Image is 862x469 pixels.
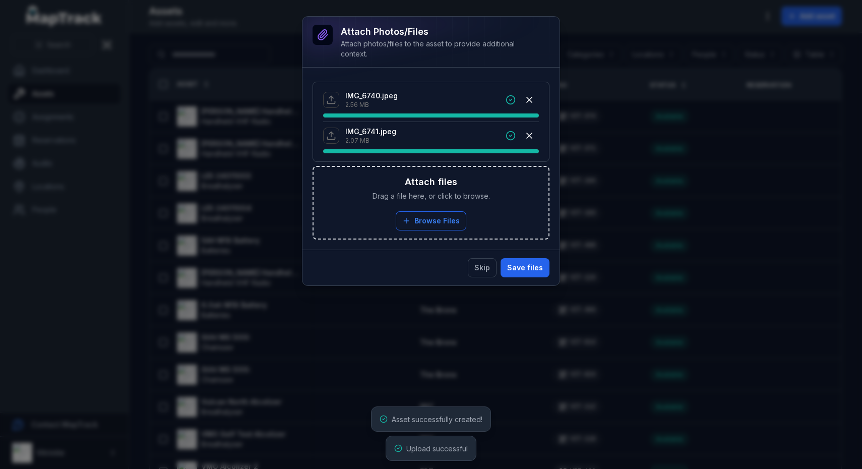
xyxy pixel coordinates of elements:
[345,101,398,109] p: 2.56 MB
[345,137,396,145] p: 2.07 MB
[501,258,549,277] button: Save files
[345,127,396,137] p: IMG_6741.jpeg
[392,415,482,424] span: Asset successfully created!
[341,25,533,39] h3: Attach photos/files
[341,39,533,59] div: Attach photos/files to the asset to provide additional context.
[406,444,468,453] span: Upload successful
[373,191,490,201] span: Drag a file here, or click to browse.
[396,211,466,230] button: Browse Files
[405,175,457,189] h3: Attach files
[345,91,398,101] p: IMG_6740.jpeg
[468,258,497,277] button: Skip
